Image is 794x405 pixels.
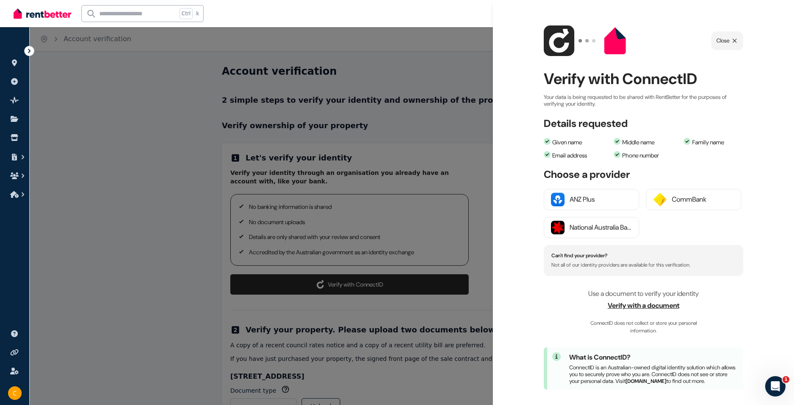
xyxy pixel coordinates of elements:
h3: Choose a provider [544,169,743,180]
div: ANZ Plus [570,194,632,205]
p: Your data is being requested to be shared with RentBetter for the purposes of verifying your iden... [544,94,743,107]
li: Family name [684,138,749,147]
span: k [196,10,199,17]
img: RP logo [600,25,630,56]
span: Close [716,37,730,45]
span: ConnectID does not collect or store your personal information. [580,319,707,335]
span: 1 [783,376,789,383]
iframe: Intercom live chat [765,376,786,397]
img: RentBetter [14,7,71,20]
button: Close popup [711,31,743,50]
span: Ctrl [179,8,193,19]
img: catchcattsy.56@gmail.com [8,386,22,400]
h2: What is ConnectID? [569,352,738,363]
li: Given name [544,138,609,147]
li: Phone number [614,151,679,160]
li: Email address [544,151,609,160]
h4: Can't find your provider? [551,253,735,259]
h3: Details requested [544,118,628,129]
a: [DOMAIN_NAME] [626,378,666,385]
span: Use a document to verify your identity [588,289,699,298]
p: Not all of our identity providers are available for this verification. [551,262,735,268]
p: ConnectID is an Australian-owned digital identity solution which allows you to securely prove who... [569,364,738,385]
h2: Verify with ConnectID [544,67,743,90]
button: National Australia Bank [544,217,639,238]
div: CommBank [672,194,734,205]
button: CommBank [646,189,741,210]
button: ANZ Plus [544,189,639,210]
span: Verify with a document [544,301,743,311]
div: National Australia Bank [570,222,632,233]
li: Middle name [614,138,679,147]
